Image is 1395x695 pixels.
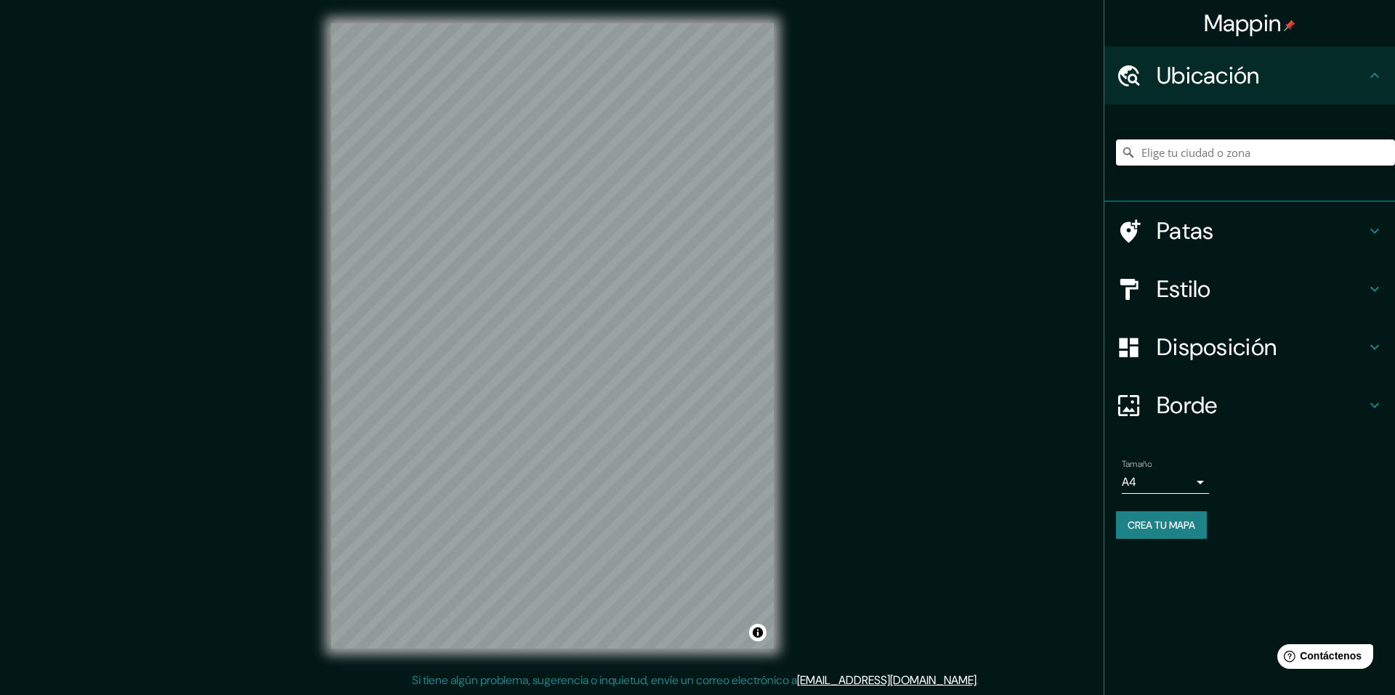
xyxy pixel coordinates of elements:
img: pin-icon.png [1284,20,1295,31]
font: Mappin [1204,8,1282,38]
iframe: Lanzador de widgets de ayuda [1266,638,1379,679]
button: Crea tu mapa [1116,511,1207,539]
font: Patas [1157,216,1214,246]
font: . [976,672,979,688]
a: [EMAIL_ADDRESS][DOMAIN_NAME] [797,672,976,688]
font: Disposición [1157,332,1277,362]
font: Crea tu mapa [1128,519,1195,532]
font: Ubicación [1157,60,1260,91]
div: Ubicación [1104,46,1395,105]
font: . [979,672,981,688]
font: Estilo [1157,274,1211,304]
div: Borde [1104,376,1395,434]
canvas: Mapa [331,23,774,649]
button: Activar o desactivar atribución [749,624,767,641]
font: A4 [1122,474,1136,489]
font: Si tiene algún problema, sugerencia o inquietud, envíe un correo electrónico a [412,672,797,688]
font: Borde [1157,390,1218,420]
font: Tamaño [1122,458,1152,470]
font: . [981,672,984,688]
div: Patas [1104,202,1395,260]
div: Disposición [1104,318,1395,376]
div: A4 [1122,471,1209,494]
input: Elige tu ciudad o zona [1116,139,1395,166]
div: Estilo [1104,260,1395,318]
